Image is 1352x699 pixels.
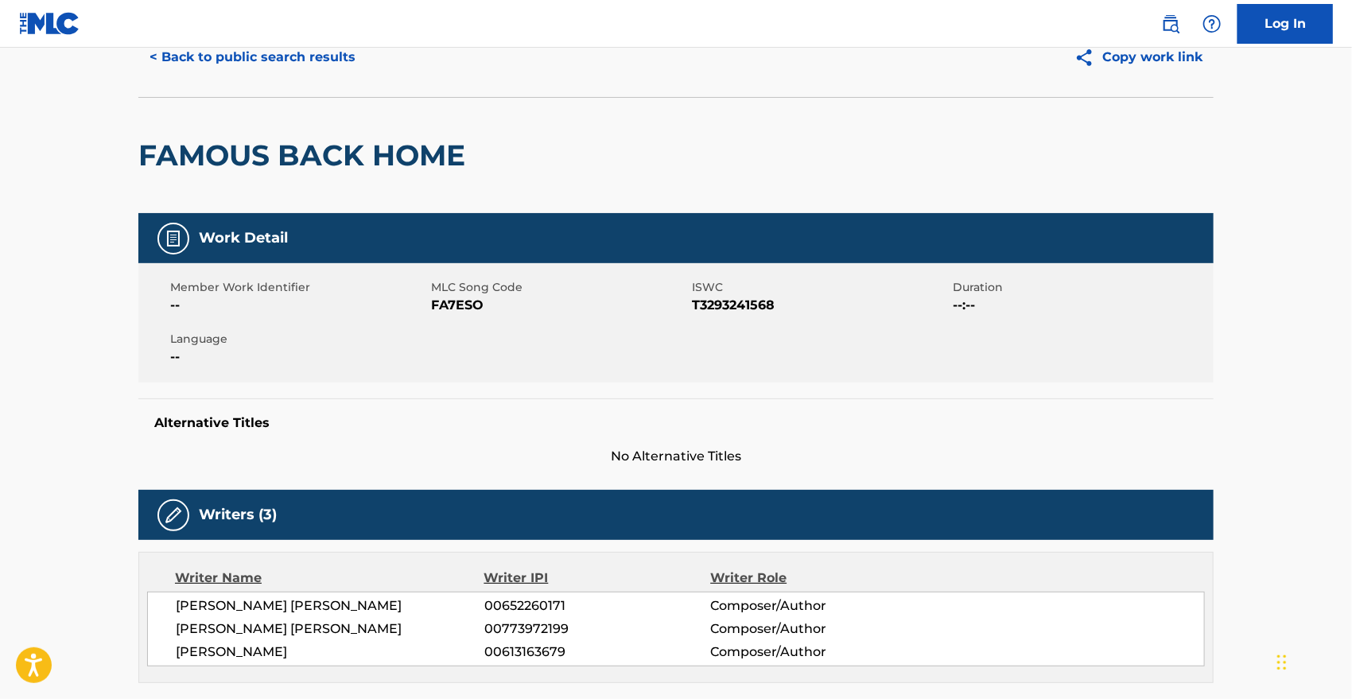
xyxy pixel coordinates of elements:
[138,447,1214,466] span: No Alternative Titles
[710,643,916,662] span: Composer/Author
[1155,8,1187,40] a: Public Search
[176,643,484,662] span: [PERSON_NAME]
[484,596,710,616] span: 00652260171
[1272,623,1352,699] iframe: Chat Widget
[431,296,688,315] span: FA7ESO
[710,569,916,588] div: Writer Role
[692,296,949,315] span: T3293241568
[1074,48,1102,68] img: Copy work link
[19,12,80,35] img: MLC Logo
[1196,8,1228,40] div: Help
[484,569,711,588] div: Writer IPI
[164,229,183,248] img: Work Detail
[170,296,427,315] span: --
[1237,4,1333,44] a: Log In
[484,619,710,639] span: 00773972199
[199,229,288,247] h5: Work Detail
[199,506,277,524] h5: Writers (3)
[170,331,427,348] span: Language
[154,415,1198,431] h5: Alternative Titles
[170,348,427,367] span: --
[692,279,949,296] span: ISWC
[953,279,1210,296] span: Duration
[1063,37,1214,77] button: Copy work link
[1161,14,1180,33] img: search
[176,596,484,616] span: [PERSON_NAME] [PERSON_NAME]
[175,569,484,588] div: Writer Name
[170,279,427,296] span: Member Work Identifier
[164,506,183,525] img: Writers
[176,619,484,639] span: [PERSON_NAME] [PERSON_NAME]
[1277,639,1287,686] div: Drag
[1202,14,1222,33] img: help
[710,619,916,639] span: Composer/Author
[710,596,916,616] span: Composer/Author
[953,296,1210,315] span: --:--
[138,138,473,173] h2: FAMOUS BACK HOME
[138,37,367,77] button: < Back to public search results
[431,279,688,296] span: MLC Song Code
[484,643,710,662] span: 00613163679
